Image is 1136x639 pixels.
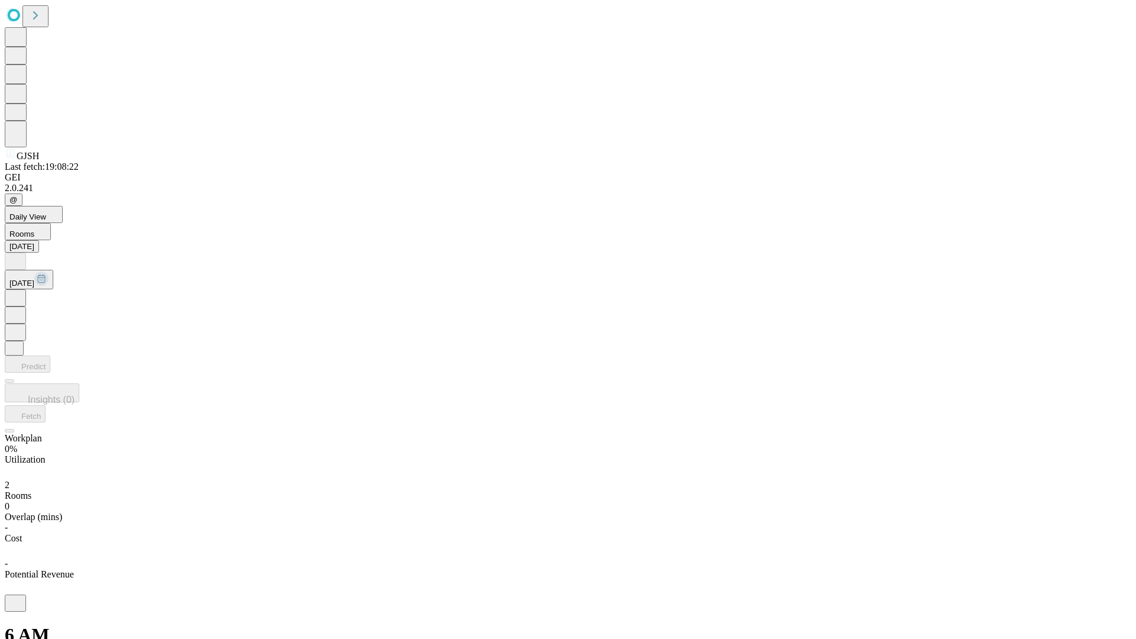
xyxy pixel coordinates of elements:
span: 2 [5,480,9,490]
button: Insights (0) [5,383,79,402]
span: @ [9,195,18,204]
span: 0 [5,501,9,511]
div: GEI [5,172,1131,183]
span: Utilization [5,454,45,464]
span: - [5,522,8,532]
button: [DATE] [5,240,39,253]
button: Rooms [5,223,51,240]
span: Cost [5,533,22,543]
span: Potential Revenue [5,569,74,579]
span: 0% [5,444,17,454]
button: Daily View [5,206,63,223]
button: Predict [5,356,50,373]
button: [DATE] [5,270,53,289]
span: Overlap (mins) [5,512,62,522]
span: Daily View [9,212,46,221]
button: Fetch [5,405,46,422]
span: GJSH [17,151,39,161]
span: Workplan [5,433,42,443]
span: [DATE] [9,279,34,288]
span: Last fetch: 19:08:22 [5,162,79,172]
button: @ [5,193,22,206]
span: - [5,559,8,569]
div: 2.0.241 [5,183,1131,193]
span: Insights (0) [28,395,75,405]
span: Rooms [9,230,34,238]
span: Rooms [5,490,31,501]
